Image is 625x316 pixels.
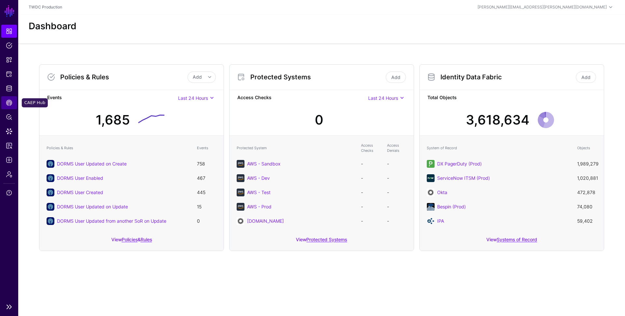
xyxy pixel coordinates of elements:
span: Last 24 Hours [178,95,208,101]
a: Reports [1,139,17,152]
a: TWDC Production [29,5,62,9]
a: DORMS User Enabled [57,175,103,181]
td: 0 [194,214,220,228]
th: Access Checks [358,139,384,157]
span: Data Lens [6,128,12,135]
a: AWS - Test [247,190,271,195]
th: Access Denials [384,139,410,157]
th: Objects [574,139,600,157]
a: [DOMAIN_NAME] [247,218,284,224]
th: Protected System [233,139,358,157]
img: svg+xml;base64,PD94bWwgdmVyc2lvbj0iMS4wIiBlbmNvZGluZz0iVVRGLTgiIHN0YW5kYWxvbmU9Im5vIj8+CjwhLS0gQ3... [427,217,435,225]
a: CAEP Hub [1,96,17,109]
a: Data Lens [1,125,17,138]
td: - [358,171,384,185]
a: Add [576,72,596,83]
img: svg+xml;base64,PHN2ZyB3aWR0aD0iNjQiIGhlaWdodD0iNjQiIHZpZXdCb3g9IjAgMCA2NCA2NCIgZmlsbD0ibm9uZSIgeG... [427,160,435,168]
h3: Protected Systems [250,73,384,81]
span: Dashboard [6,28,12,34]
th: Policies & Rules [43,139,194,157]
span: Snippets [6,57,12,63]
img: svg+xml;base64,PHN2ZyB3aWR0aD0iNjQiIGhlaWdodD0iNjQiIHZpZXdCb3g9IjAgMCA2NCA2NCIgZmlsbD0ibm9uZSIgeG... [237,189,244,196]
a: DORMS User Updated on Create [57,161,127,166]
td: - [358,185,384,200]
a: Rules [141,237,152,242]
td: - [384,185,410,200]
div: View [229,232,414,251]
a: Okta [437,190,447,195]
td: 74,080 [574,200,600,214]
a: Logs [1,153,17,166]
span: Policies [6,42,12,49]
a: SGNL [4,4,15,18]
a: IPA [437,218,444,224]
a: DORMS User Updated from another SoR on Update [57,218,166,224]
img: svg+xml;base64,PHN2ZyB3aWR0aD0iNjQiIGhlaWdodD0iNjQiIHZpZXdCb3g9IjAgMCA2NCA2NCIgZmlsbD0ibm9uZSIgeG... [237,174,244,182]
a: Systems of Record [497,237,537,242]
span: Logs [6,157,12,163]
span: Add [193,74,202,80]
img: svg+xml;base64,PHN2ZyB3aWR0aD0iNjQiIGhlaWdodD0iNjQiIHZpZXdCb3g9IjAgMCA2NCA2NCIgZmlsbD0ibm9uZSIgeG... [237,217,244,225]
td: - [358,214,384,228]
h3: Identity Data Fabric [440,73,575,81]
td: 467 [194,171,220,185]
a: Policy Lens [1,111,17,124]
strong: Access Checks [237,94,368,102]
td: 445 [194,185,220,200]
a: Policies [122,237,138,242]
h2: Dashboard [29,21,76,32]
div: View & [39,232,224,251]
a: Bespin (Prod) [437,204,466,209]
td: 472,878 [574,185,600,200]
span: Support [6,190,12,196]
a: Policies [1,39,17,52]
img: svg+xml;base64,PHN2ZyB3aWR0aD0iNjQiIGhlaWdodD0iNjQiIHZpZXdCb3g9IjAgMCA2NCA2NCIgZmlsbD0ibm9uZSIgeG... [237,160,244,168]
div: 1,685 [96,110,130,130]
div: 3,618,634 [466,110,529,130]
div: 0 [315,110,323,130]
a: DX PagerDuty (Prod) [437,161,482,166]
span: Admin [6,171,12,178]
a: DORMS User Created [57,190,103,195]
span: Reports [6,142,12,149]
th: Events [194,139,220,157]
a: Add [386,72,406,83]
div: CAEP Hub [22,98,48,107]
td: 59,402 [574,214,600,228]
span: Last 24 Hours [368,95,398,101]
td: - [384,171,410,185]
td: - [384,214,410,228]
img: svg+xml;base64,PHN2ZyB3aWR0aD0iNjQiIGhlaWdodD0iNjQiIHZpZXdCb3g9IjAgMCA2NCA2NCIgZmlsbD0ibm9uZSIgeG... [237,203,244,211]
strong: Events [47,94,178,102]
a: Protected Systems [1,68,17,81]
td: 758 [194,157,220,171]
a: ServiceNow ITSM (Prod) [437,175,490,181]
a: Dashboard [1,25,17,38]
h3: Policies & Rules [60,73,187,81]
td: - [384,157,410,171]
strong: Total Objects [427,94,596,102]
div: View [420,232,604,251]
span: CAEP Hub [6,99,12,106]
td: - [358,200,384,214]
a: DORMS User Updated on Update [57,204,128,209]
a: Identity Data Fabric [1,82,17,95]
div: [PERSON_NAME][EMAIL_ADDRESS][PERSON_NAME][DOMAIN_NAME] [478,4,607,10]
img: svg+xml;base64,PHN2ZyB3aWR0aD0iNjQiIGhlaWdodD0iNjQiIHZpZXdCb3g9IjAgMCA2NCA2NCIgZmlsbD0ibm9uZSIgeG... [427,189,435,196]
a: Admin [1,168,17,181]
span: Identity Data Fabric [6,85,12,92]
a: AWS - Sandbox [247,161,280,166]
td: - [358,157,384,171]
a: AWS - Dev [247,175,270,181]
td: 1,020,881 [574,171,600,185]
td: 15 [194,200,220,214]
span: Protected Systems [6,71,12,77]
th: System of Record [424,139,574,157]
td: - [384,200,410,214]
span: Policy Lens [6,114,12,120]
td: 1,989,279 [574,157,600,171]
img: svg+xml;base64,PHN2ZyB2ZXJzaW9uPSIxLjEiIGlkPSJMYXllcl8xIiB4bWxucz0iaHR0cDovL3d3dy53My5vcmcvMjAwMC... [427,203,435,211]
img: svg+xml;base64,PHN2ZyB3aWR0aD0iNjQiIGhlaWdodD0iNjQiIHZpZXdCb3g9IjAgMCA2NCA2NCIgZmlsbD0ibm9uZSIgeG... [427,174,435,182]
a: AWS - Prod [247,204,271,209]
a: Snippets [1,53,17,66]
